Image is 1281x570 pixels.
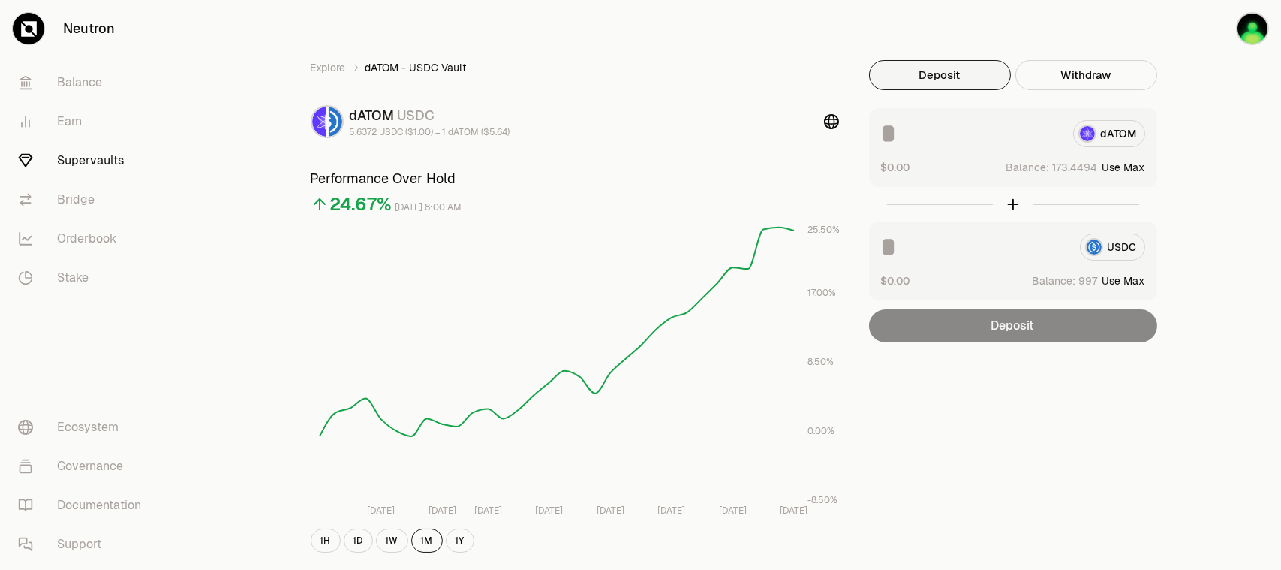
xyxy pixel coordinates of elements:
[311,60,346,75] a: Explore
[6,408,162,447] a: Ecosystem
[398,107,435,124] span: USDC
[1236,12,1269,45] img: cold wallet 60
[6,63,162,102] a: Balance
[881,273,910,288] button: $0.00
[1102,160,1145,175] button: Use Max
[6,486,162,525] a: Documentation
[807,425,834,437] tspan: 0.00%
[311,529,341,553] button: 1H
[446,529,474,553] button: 1Y
[376,529,408,553] button: 1W
[311,60,839,75] nav: breadcrumb
[807,224,840,236] tspan: 25.50%
[329,107,342,137] img: USDC Logo
[1102,273,1145,288] button: Use Max
[411,529,443,553] button: 1M
[311,168,839,189] h3: Performance Over Hold
[6,141,162,180] a: Supervaults
[807,287,836,299] tspan: 17.00%
[1015,60,1157,90] button: Withdraw
[780,505,807,517] tspan: [DATE]
[367,505,395,517] tspan: [DATE]
[6,258,162,297] a: Stake
[6,219,162,258] a: Orderbook
[6,525,162,564] a: Support
[474,505,501,517] tspan: [DATE]
[6,102,162,141] a: Earn
[1006,160,1050,175] span: Balance:
[365,60,467,75] span: dATOM - USDC Vault
[718,505,746,517] tspan: [DATE]
[1033,273,1076,288] span: Balance:
[869,60,1011,90] button: Deposit
[312,107,326,137] img: dATOM Logo
[807,494,837,506] tspan: -8.50%
[350,105,510,126] div: dATOM
[596,505,624,517] tspan: [DATE]
[428,505,456,517] tspan: [DATE]
[350,126,510,138] div: 5.6372 USDC ($1.00) = 1 dATOM ($5.64)
[330,192,392,216] div: 24.67%
[344,529,373,553] button: 1D
[395,199,462,216] div: [DATE] 8:00 AM
[6,180,162,219] a: Bridge
[807,356,834,368] tspan: 8.50%
[881,159,910,175] button: $0.00
[535,505,563,517] tspan: [DATE]
[6,447,162,486] a: Governance
[657,505,685,517] tspan: [DATE]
